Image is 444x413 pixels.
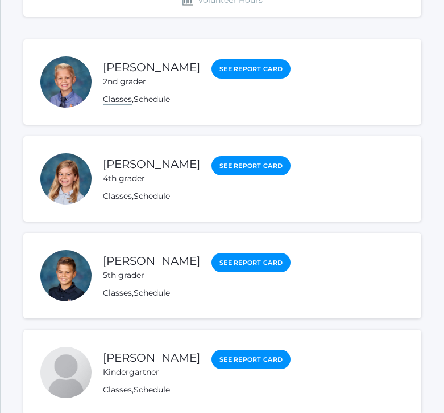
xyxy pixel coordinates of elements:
div: , [103,190,291,202]
div: , [103,384,291,396]
a: Classes [103,385,132,395]
a: Schedule [134,191,170,201]
a: [PERSON_NAME] [103,60,200,74]
div: 4th grader [103,173,200,185]
a: Classes [103,288,132,298]
a: [PERSON_NAME] [103,351,200,365]
div: 5th grader [103,269,200,281]
a: Classes [103,191,132,201]
a: Classes [103,94,132,105]
div: , [103,287,291,299]
div: Bailey Zacharia [40,153,92,205]
a: See Report Card [211,59,291,79]
a: Schedule [134,288,170,298]
div: Kindergartner [103,366,200,378]
a: Schedule [134,385,170,395]
a: See Report Card [211,156,291,176]
a: See Report Card [211,350,291,370]
a: [PERSON_NAME] [103,157,200,171]
div: 2nd grader [103,76,200,88]
div: , [103,93,291,105]
div: Elias Zacharia [40,347,92,398]
div: Esa Zacharia [40,56,92,108]
div: Brayden Zacharia [40,250,92,301]
a: See Report Card [211,253,291,273]
a: Schedule [134,94,170,104]
a: [PERSON_NAME] [103,254,200,268]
